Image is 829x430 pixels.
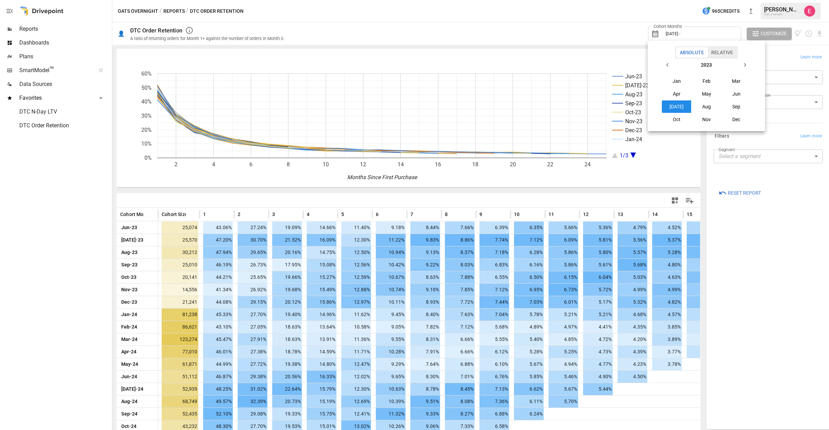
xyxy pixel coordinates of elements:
[662,88,692,100] button: Apr
[676,47,708,58] button: Absolute
[707,47,737,58] button: Relative
[692,100,721,113] button: Aug
[662,75,692,87] button: Jan
[722,113,751,126] button: Dec
[722,88,751,100] button: Jun
[722,75,751,87] button: Mar
[692,88,721,100] button: May
[662,113,692,126] button: Oct
[692,75,721,87] button: Feb
[722,100,751,113] button: Sep
[674,59,739,71] button: 2023
[662,100,692,113] button: [DATE]
[692,113,721,126] button: Nov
